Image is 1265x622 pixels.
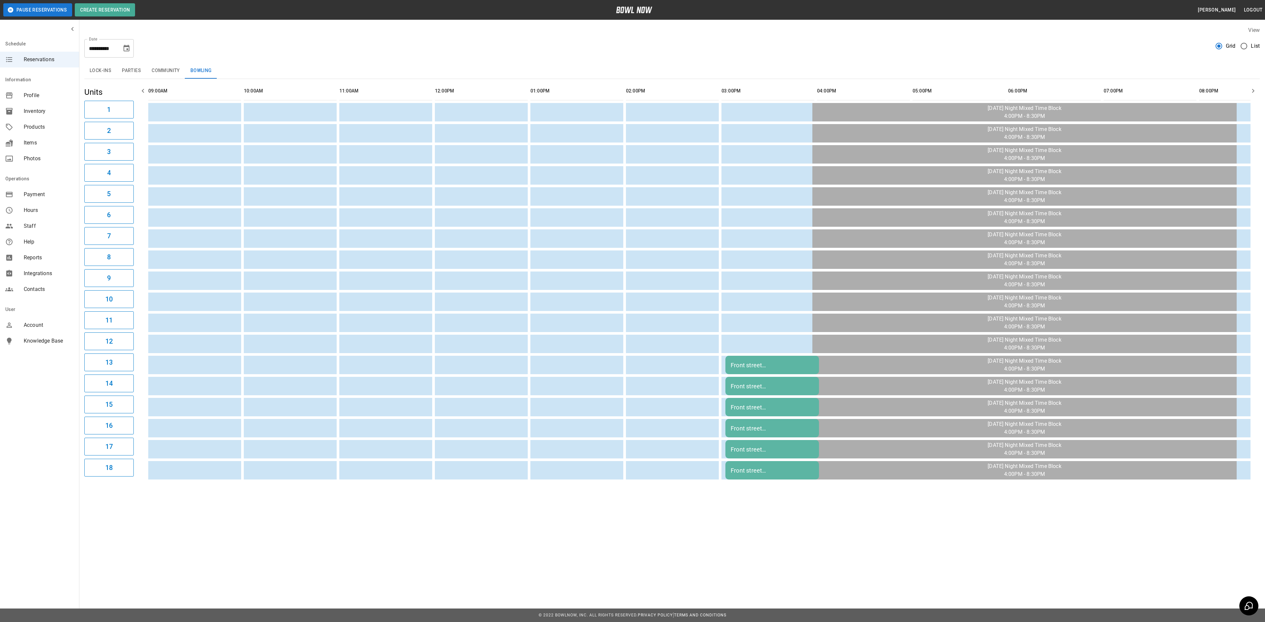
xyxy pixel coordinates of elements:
div: Front street [DEMOGRAPHIC_DATA] youth [731,467,814,474]
div: inventory tabs [84,63,1260,79]
h6: 3 [107,146,111,157]
h6: 15 [105,399,113,410]
span: Products [24,123,74,131]
h6: 4 [107,168,111,178]
button: 4 [84,164,134,182]
button: 15 [84,396,134,413]
button: 16 [84,417,134,434]
button: Community [146,63,185,79]
button: 5 [84,185,134,203]
span: Account [24,321,74,329]
h6: 8 [107,252,111,262]
button: Pause Reservations [3,3,72,16]
button: 18 [84,459,134,477]
span: Integrations [24,270,74,277]
span: Reports [24,254,74,262]
div: Front street [DEMOGRAPHIC_DATA] youth [731,425,814,432]
h6: 1 [107,104,111,115]
label: View [1248,27,1260,33]
h6: 9 [107,273,111,283]
h6: 18 [105,462,113,473]
button: [PERSON_NAME] [1195,4,1238,16]
th: 12:00PM [435,82,528,100]
span: Knowledge Base [24,337,74,345]
h6: 7 [107,231,111,241]
h6: 6 [107,210,111,220]
a: Privacy Policy [638,613,673,617]
th: 10:00AM [244,82,337,100]
button: 11 [84,311,134,329]
button: 17 [84,438,134,455]
h6: 14 [105,378,113,389]
span: Help [24,238,74,246]
div: Front street [DEMOGRAPHIC_DATA] youth [731,446,814,453]
span: Contacts [24,285,74,293]
button: 1 [84,101,134,118]
button: 12 [84,332,134,350]
button: Bowling [185,63,217,79]
h6: 17 [105,441,113,452]
span: Hours [24,206,74,214]
button: 14 [84,375,134,392]
div: Front street [DEMOGRAPHIC_DATA] youth [731,383,814,390]
th: 09:00AM [148,82,241,100]
h6: 11 [105,315,113,325]
span: © 2022 BowlNow, Inc. All Rights Reserved. [539,613,638,617]
span: Profile [24,91,74,99]
h5: Units [84,87,134,97]
h6: 13 [105,357,113,368]
th: 11:00AM [339,82,432,100]
a: Terms and Conditions [674,613,726,617]
span: Grid [1226,42,1236,50]
button: 2 [84,122,134,140]
span: Payment [24,191,74,198]
button: Create Reservation [75,3,135,16]
span: List [1251,42,1260,50]
img: logo [616,7,652,13]
button: Choose date, selected date is Oct 5, 2025 [120,42,133,55]
h6: 2 [107,125,111,136]
span: Staff [24,222,74,230]
span: Items [24,139,74,147]
h6: 12 [105,336,113,347]
div: Front street [DEMOGRAPHIC_DATA] youth [731,362,814,369]
h6: 16 [105,420,113,431]
span: Photos [24,155,74,163]
div: Front street [DEMOGRAPHIC_DATA] youth [731,404,814,411]
h6: 10 [105,294,113,304]
button: 7 [84,227,134,245]
button: 13 [84,353,134,371]
span: Reservations [24,56,74,64]
button: 8 [84,248,134,266]
button: 6 [84,206,134,224]
button: 9 [84,269,134,287]
button: Logout [1241,4,1265,16]
button: 3 [84,143,134,161]
h6: 5 [107,189,111,199]
button: 10 [84,290,134,308]
button: Parties [117,63,146,79]
button: Lock-ins [84,63,117,79]
span: Inventory [24,107,74,115]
